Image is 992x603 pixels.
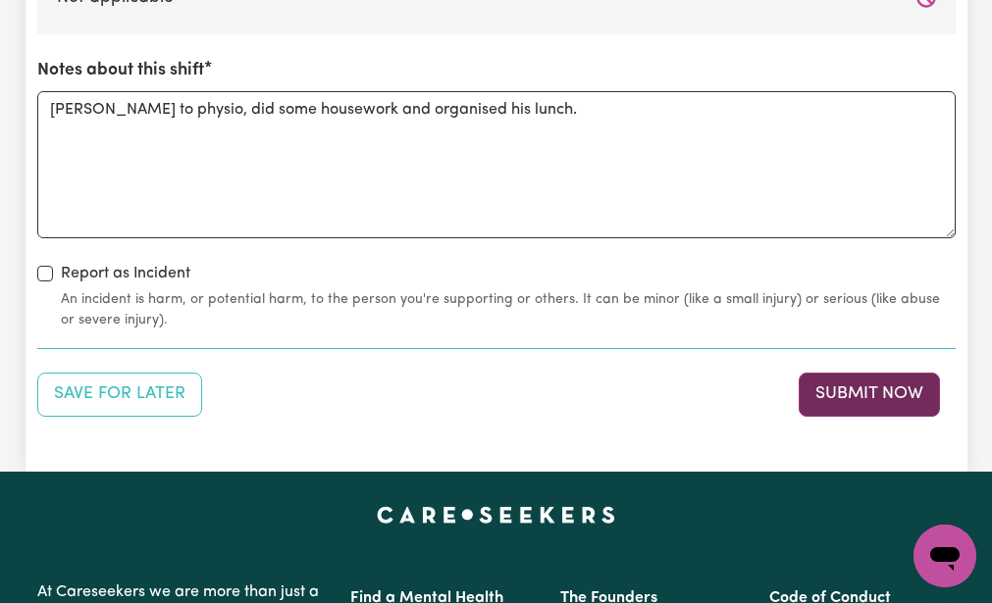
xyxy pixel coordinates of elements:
label: Report as Incident [61,262,190,285]
textarea: [PERSON_NAME] to physio, did some housework and organised his lunch. [37,91,956,238]
button: Save your job report [37,373,202,416]
button: Submit your job report [799,373,940,416]
iframe: Button to launch messaging window [914,525,976,587]
a: Careseekers home page [377,507,615,523]
small: An incident is harm, or potential harm, to the person you're supporting or others. It can be mino... [61,289,956,330]
label: Notes about this shift [37,58,204,83]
